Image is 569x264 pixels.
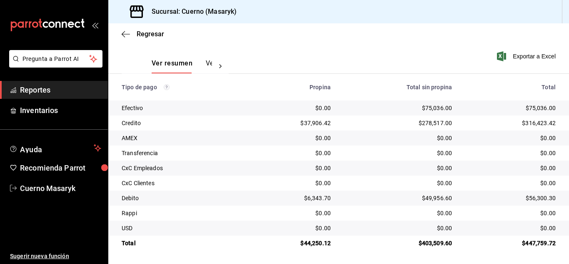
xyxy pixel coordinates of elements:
[122,209,241,217] div: Rappi
[255,164,331,172] div: $0.00
[122,30,164,38] button: Regresar
[122,164,241,172] div: CxC Empleados
[255,149,331,157] div: $0.00
[122,119,241,127] div: Credito
[465,84,556,91] div: Total
[344,84,452,91] div: Total sin propina
[465,209,556,217] div: $0.00
[499,51,556,61] button: Exportar a Excel
[122,104,241,112] div: Efectivo
[122,149,241,157] div: Transferencia
[255,134,331,142] div: $0.00
[20,143,90,153] span: Ayuda
[465,224,556,232] div: $0.00
[122,179,241,187] div: CxC Clientes
[122,194,241,202] div: Debito
[152,59,212,73] div: navigation tabs
[344,239,452,247] div: $403,509.60
[465,104,556,112] div: $75,036.00
[255,84,331,91] div: Propina
[22,55,90,63] span: Pregunta a Parrot AI
[255,194,331,202] div: $6,343.70
[344,209,452,217] div: $0.00
[344,119,452,127] div: $278,517.00
[344,104,452,112] div: $75,036.00
[137,30,164,38] span: Regresar
[206,59,237,73] button: Ver pagos
[10,252,101,261] span: Sugerir nueva función
[122,84,241,91] div: Tipo de pago
[465,239,556,247] div: $447,759.72
[465,134,556,142] div: $0.00
[20,84,101,96] span: Reportes
[255,179,331,187] div: $0.00
[92,22,98,28] button: open_drawer_menu
[145,7,237,17] h3: Sucursal: Cuerno (Masaryk)
[20,105,101,116] span: Inventarios
[255,224,331,232] div: $0.00
[465,194,556,202] div: $56,300.30
[152,59,192,73] button: Ver resumen
[122,224,241,232] div: USD
[344,134,452,142] div: $0.00
[20,162,101,173] span: Recomienda Parrot
[255,239,331,247] div: $44,250.12
[20,183,101,194] span: Cuerno Masaryk
[344,194,452,202] div: $49,956.60
[255,104,331,112] div: $0.00
[465,149,556,157] div: $0.00
[344,179,452,187] div: $0.00
[344,224,452,232] div: $0.00
[9,50,102,68] button: Pregunta a Parrot AI
[465,164,556,172] div: $0.00
[122,134,241,142] div: AMEX
[255,119,331,127] div: $37,906.42
[122,239,241,247] div: Total
[164,84,170,90] svg: Los pagos realizados con Pay y otras terminales son montos brutos.
[465,179,556,187] div: $0.00
[255,209,331,217] div: $0.00
[344,149,452,157] div: $0.00
[6,60,102,69] a: Pregunta a Parrot AI
[465,119,556,127] div: $316,423.42
[344,164,452,172] div: $0.00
